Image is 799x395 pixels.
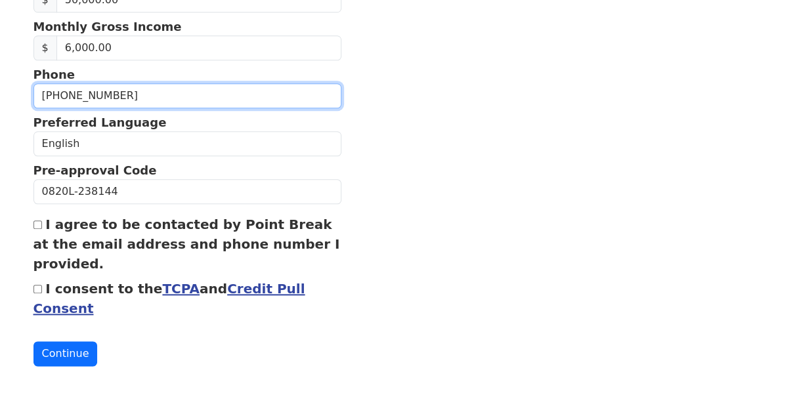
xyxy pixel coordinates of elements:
input: Pre-approval Code [33,179,342,204]
span: $ [33,35,57,60]
button: Continue [33,341,98,366]
strong: Preferred Language [33,115,167,129]
a: TCPA [162,281,200,297]
input: Monthly Gross Income [56,35,341,60]
strong: Phone [33,68,75,81]
label: I agree to be contacted by Point Break at the email address and phone number I provided. [33,217,340,272]
label: I consent to the and [33,281,305,316]
p: Monthly Gross Income [33,18,342,35]
strong: Pre-approval Code [33,163,157,177]
input: (___) ___-____ [33,83,342,108]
